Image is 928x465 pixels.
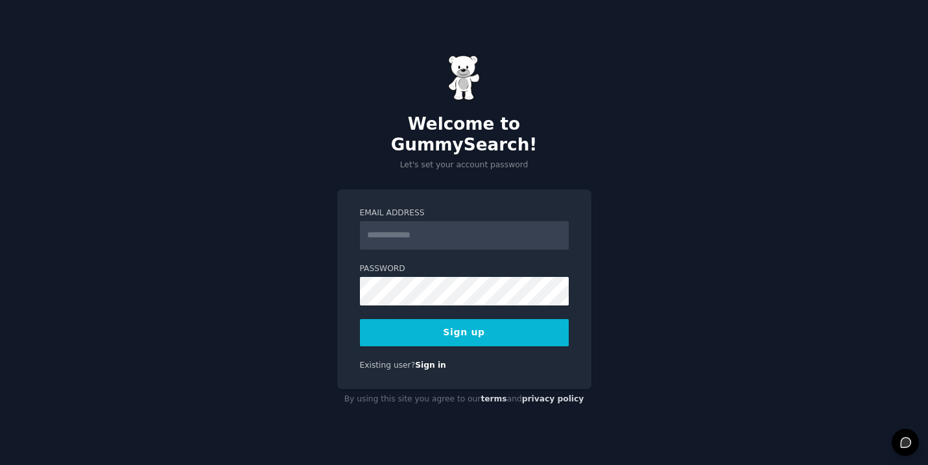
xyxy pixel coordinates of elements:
[360,208,569,219] label: Email Address
[337,160,591,171] p: Let's set your account password
[360,361,416,370] span: Existing user?
[522,394,584,403] a: privacy policy
[415,361,446,370] a: Sign in
[360,263,569,275] label: Password
[360,319,569,346] button: Sign up
[337,389,591,410] div: By using this site you agree to our and
[448,55,481,101] img: Gummy Bear
[337,114,591,155] h2: Welcome to GummySearch!
[481,394,506,403] a: terms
